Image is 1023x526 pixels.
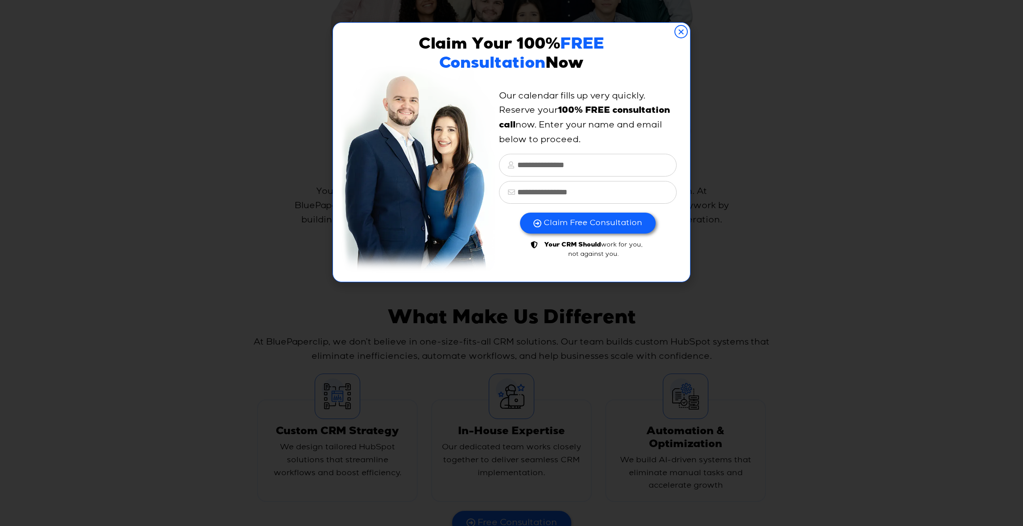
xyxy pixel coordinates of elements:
button: Claim Free Consultation [520,213,656,234]
h2: Claim Your 100% Now [364,36,659,74]
span: work for you, not against you. [539,240,646,259]
b: Your CRM Should [544,242,601,248]
p: Our calendar fills up very quickly. Reserve your now. Enter your name and email below to proceed. [499,89,677,147]
strong: call [499,121,516,130]
a: Close [674,25,688,38]
strong: 100% FREE consultation [558,107,670,115]
span: Claim Free Consultation [544,218,642,228]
